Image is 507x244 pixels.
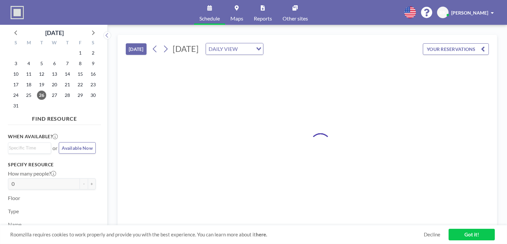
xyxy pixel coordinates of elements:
[11,80,20,89] span: Sunday, August 17, 2025
[11,101,20,110] span: Sunday, August 31, 2025
[11,6,24,19] img: organization-logo
[63,59,72,68] span: Thursday, August 7, 2025
[76,59,85,68] span: Friday, August 8, 2025
[8,113,101,122] h4: FIND RESOURCE
[62,145,93,151] span: Available Now
[8,143,51,153] div: Search for option
[423,43,489,55] button: YOUR RESERVATIONS
[8,170,56,177] label: How many people?
[173,44,199,54] span: [DATE]
[63,69,72,79] span: Thursday, August 14, 2025
[61,39,74,48] div: T
[254,16,272,21] span: Reports
[76,48,85,58] span: Friday, August 1, 2025
[50,59,59,68] span: Wednesday, August 6, 2025
[88,48,98,58] span: Saturday, August 2, 2025
[35,39,48,48] div: T
[52,145,57,151] span: or
[256,231,267,237] a: here.
[37,80,46,89] span: Tuesday, August 19, 2025
[451,10,488,16] span: [PERSON_NAME]
[283,16,308,21] span: Other sites
[74,39,86,48] div: F
[8,195,20,201] label: Floor
[80,178,88,189] button: -
[63,80,72,89] span: Thursday, August 21, 2025
[10,39,22,48] div: S
[230,16,243,21] span: Maps
[424,231,440,238] a: Decline
[8,221,21,228] label: Name
[11,91,20,100] span: Sunday, August 24, 2025
[24,59,33,68] span: Monday, August 4, 2025
[24,91,33,100] span: Monday, August 25, 2025
[9,144,47,151] input: Search for option
[88,80,98,89] span: Saturday, August 23, 2025
[50,91,59,100] span: Wednesday, August 27, 2025
[37,91,46,100] span: Tuesday, August 26, 2025
[206,43,263,55] div: Search for option
[88,91,98,100] span: Saturday, August 30, 2025
[50,80,59,89] span: Wednesday, August 20, 2025
[240,45,252,53] input: Search for option
[449,229,495,240] a: Got it!
[88,69,98,79] span: Saturday, August 16, 2025
[86,39,99,48] div: S
[88,59,98,68] span: Saturday, August 9, 2025
[8,162,96,168] h3: Specify resource
[76,80,85,89] span: Friday, August 22, 2025
[76,69,85,79] span: Friday, August 15, 2025
[50,69,59,79] span: Wednesday, August 13, 2025
[63,91,72,100] span: Thursday, August 28, 2025
[440,10,446,16] span: BK
[11,59,20,68] span: Sunday, August 3, 2025
[45,28,64,37] div: [DATE]
[24,80,33,89] span: Monday, August 18, 2025
[207,45,239,53] span: DAILY VIEW
[24,69,33,79] span: Monday, August 11, 2025
[11,69,20,79] span: Sunday, August 10, 2025
[37,69,46,79] span: Tuesday, August 12, 2025
[48,39,61,48] div: W
[88,178,96,189] button: +
[76,91,85,100] span: Friday, August 29, 2025
[10,231,424,238] span: Roomzilla requires cookies to work properly and provide you with the best experience. You can lea...
[8,208,19,215] label: Type
[37,59,46,68] span: Tuesday, August 5, 2025
[22,39,35,48] div: M
[126,43,147,55] button: [DATE]
[199,16,220,21] span: Schedule
[59,142,96,154] button: Available Now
